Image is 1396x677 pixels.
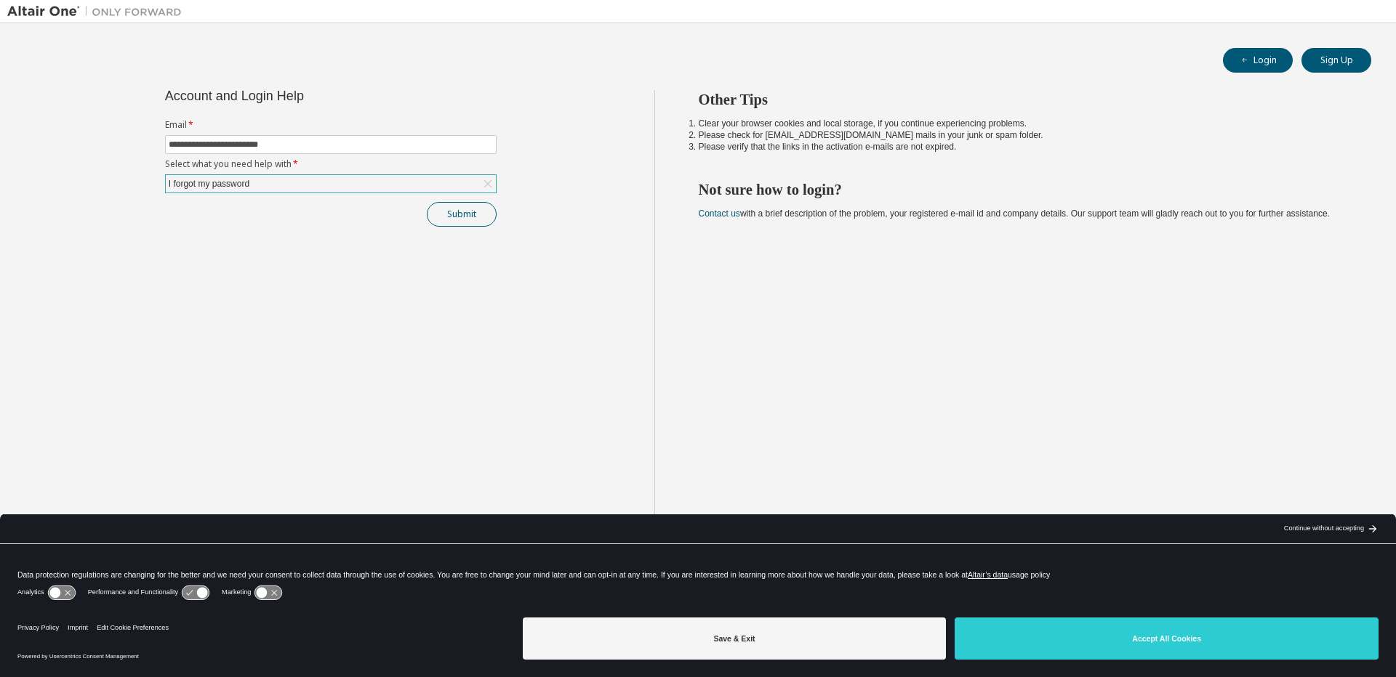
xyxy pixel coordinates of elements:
button: Submit [427,202,497,227]
button: Login [1223,48,1293,73]
img: Altair One [7,4,189,19]
li: Please check for [EMAIL_ADDRESS][DOMAIN_NAME] mails in your junk or spam folder. [699,129,1346,141]
li: Clear your browser cookies and local storage, if you continue experiencing problems. [699,118,1346,129]
li: Please verify that the links in the activation e-mails are not expired. [699,141,1346,153]
div: Account and Login Help [165,90,430,102]
span: with a brief description of the problem, your registered e-mail id and company details. Our suppo... [699,208,1330,219]
a: Contact us [699,208,740,219]
div: I forgot my password [167,176,252,192]
label: Select what you need help with [165,158,497,170]
h2: Other Tips [699,90,1346,109]
label: Email [165,119,497,131]
button: Sign Up [1301,48,1371,73]
h2: Not sure how to login? [699,180,1346,199]
div: I forgot my password [166,175,496,192]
